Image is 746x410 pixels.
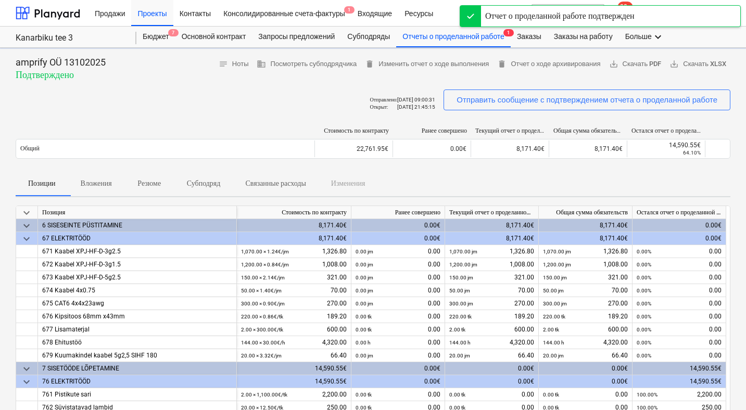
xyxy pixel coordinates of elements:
div: 270.00 [543,297,628,310]
div: Отправить сообщение с подтверждением отчета о проделанной работе [457,93,717,107]
div: 2,200.00 [241,388,347,401]
div: 189.20 [543,310,628,323]
div: 0.00€ [351,362,445,375]
span: save_alt [669,59,679,69]
div: 8,171.40€ [445,219,539,232]
div: 14,590.55€ [237,375,351,388]
small: 1,070.00 jm [543,249,571,254]
span: keyboard_arrow_down [20,220,33,232]
small: 300.00 jm [449,301,473,306]
small: 0.00 tk [449,392,465,398]
div: 189.20 [241,310,347,323]
div: 0.00€ [633,219,726,232]
span: Скачать XLSX [669,58,726,70]
div: 678 Ehitustöö [42,336,232,349]
small: 0.00% [637,327,651,332]
div: 321.00 [241,271,347,284]
a: Основной контракт [175,27,252,47]
div: 189.20 [449,310,534,323]
div: 1,008.00 [449,258,534,271]
div: Бюджет [136,27,175,47]
div: Общая сумма обязательств [539,206,633,219]
div: 8,171.40€ [539,232,633,245]
small: 50.00 jm [543,288,564,293]
button: Отчет о ходе архивирования [493,56,604,72]
div: 4,320.00 [449,336,534,349]
small: 220.00 tk [543,314,565,319]
div: 677 Lisamaterjal [42,323,232,336]
small: 150.00 × 2.14€ / jm [241,275,285,280]
div: 8,171.40€ [237,219,351,232]
p: amprify OÜ 13102025 [16,56,106,69]
small: 2.00 tk [543,327,559,332]
p: Подтверждено [16,69,106,81]
small: 0.00% [637,275,651,280]
span: delete [497,59,507,69]
small: 64.10% [683,150,701,156]
div: 22,761.95€ [314,140,393,157]
div: 761 Pistikute sari [42,388,232,401]
small: 100.00% [637,392,658,398]
small: 0.00 h [356,340,371,345]
small: 50.00 jm [449,288,470,293]
small: 0.00 tk [356,327,372,332]
div: 0.00 [543,388,628,401]
button: Ноты [214,56,253,72]
span: keyboard_arrow_down [20,207,33,219]
p: Субподряд [187,178,221,189]
small: 0.00% [637,288,651,293]
button: Отправить сообщение с подтверждением отчета о проделанной работе [444,89,730,110]
small: 1,070.00 jm [449,249,477,254]
span: keyboard_arrow_down [20,233,33,245]
div: 0.00 [637,336,722,349]
a: Субподряды [341,27,396,47]
span: business [257,59,266,69]
button: Посмотреть субподрядчика [252,56,361,72]
p: Позиции [28,178,56,189]
div: 0.00 [356,245,440,258]
small: 0.00 tk [356,314,372,319]
div: 0.00 [637,284,722,297]
div: 1,008.00 [241,258,347,271]
small: 220.00 tk [449,314,472,319]
span: Изменить отчет о ходе выполнения [365,58,489,70]
div: 600.00 [543,323,628,336]
a: Заказы на работу [548,27,619,47]
span: keyboard_arrow_down [20,363,33,375]
div: 0.00 [449,388,534,401]
span: Скачать PDF [609,58,662,70]
a: Бюджет7 [136,27,175,47]
div: Остался отчет о проделанной работе [633,206,726,219]
a: Отчеты о проделанной работе1 [396,27,511,47]
div: Заказы [511,27,548,47]
div: 0.00 [356,310,440,323]
div: 321.00 [449,271,534,284]
small: 144.00 × 30.00€ / h [241,340,285,345]
small: 0.00 jm [356,275,373,280]
div: 0.00 [637,245,722,258]
div: 4,320.00 [241,336,347,349]
div: 8,171.40€ [549,140,627,157]
small: 2.00 tk [449,327,465,332]
div: 0.00€ [445,375,539,388]
a: Запросы предложений [252,27,341,47]
div: 1,326.80 [241,245,347,258]
div: 0.00 [356,388,440,401]
div: 321.00 [543,271,628,284]
p: Отправлено : [370,96,397,103]
div: 0.00€ [351,375,445,388]
div: 0.00 [637,323,722,336]
div: 0.00€ [539,375,633,388]
div: 1,326.80 [543,245,628,258]
small: 0.00 tk [356,392,372,398]
div: 8,171.40€ [237,232,351,245]
small: 220.00 × 0.86€ / tk [241,314,283,319]
div: 0.00 [356,323,440,336]
span: 7 [168,29,179,36]
small: 1,200.00 jm [449,262,477,267]
small: 0.00 jm [356,288,373,293]
small: 0.00 jm [356,262,373,267]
